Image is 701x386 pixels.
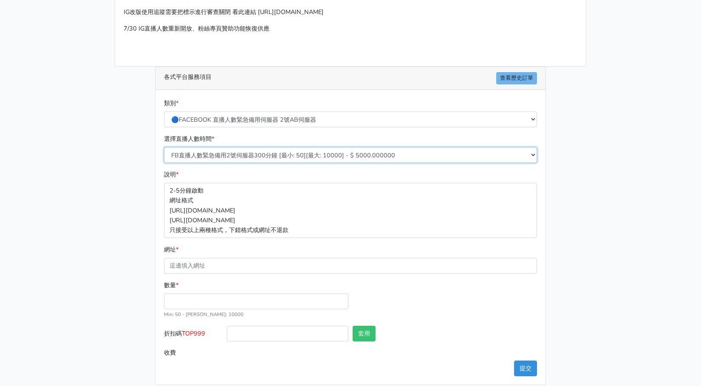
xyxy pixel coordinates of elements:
span: TOP999 [182,329,205,338]
button: 提交 [514,361,537,376]
label: 說明 [164,170,178,179]
p: 2-5分鐘啟動 網址格式 [URL][DOMAIN_NAME] [URL][DOMAIN_NAME] 只接受以上兩種格式，下錯格式或網址不退款 [164,183,537,238]
small: Min: 50 - [PERSON_NAME]: 10000 [164,311,243,318]
p: IG改版使用追蹤需要把標示進行審查關閉 看此連結 [URL][DOMAIN_NAME] [124,7,577,17]
div: 各式平台服務項目 [155,67,546,90]
label: 數量 [164,280,178,290]
input: 這邊填入網址 [164,258,537,274]
label: 類別 [164,98,178,108]
p: 7/30 IG直播人數重新開放、粉絲專頁贊助功能恢復供應 [124,24,577,34]
button: 套用 [353,326,376,341]
label: 網址 [164,245,178,255]
label: 選擇直播人數時間 [164,134,214,144]
label: 折扣碼 [162,326,225,345]
label: 收費 [162,345,225,361]
a: 查看歷史訂單 [496,72,537,84]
